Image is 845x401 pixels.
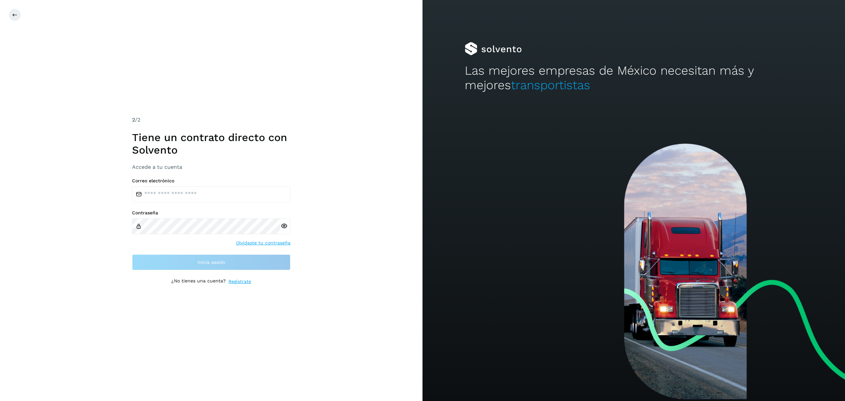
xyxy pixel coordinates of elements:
[171,278,226,285] p: ¿No tienes una cuenta?
[236,239,290,246] a: Olvidaste tu contraseña
[511,78,590,92] span: transportistas
[228,278,251,285] a: Regístrate
[465,63,803,93] h2: Las mejores empresas de México necesitan más y mejores
[132,254,290,270] button: Inicia sesión
[132,178,290,184] label: Correo electrónico
[132,131,290,157] h1: Tiene un contrato directo con Solvento
[132,164,290,170] h3: Accede a tu cuenta
[132,117,135,123] span: 2
[132,210,290,216] label: Contraseña
[132,116,290,124] div: /2
[197,260,225,265] span: Inicia sesión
